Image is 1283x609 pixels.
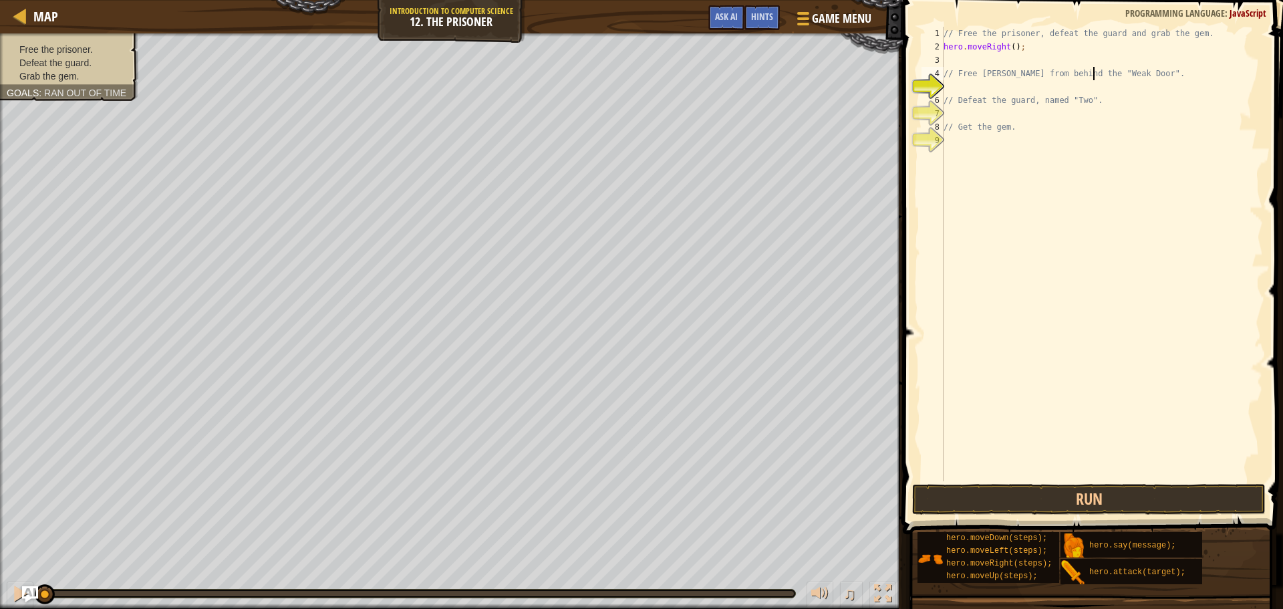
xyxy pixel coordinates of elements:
span: hero.moveUp(steps); [946,572,1038,581]
span: hero.moveRight(steps); [946,559,1052,568]
li: Grab the gem. [7,70,128,83]
span: Goals [7,88,39,98]
button: Ask AI [708,5,744,30]
div: 8 [921,120,944,134]
li: Defeat the guard. [7,56,128,70]
span: hero.say(message); [1089,541,1176,550]
li: Free the prisoner. [7,43,128,56]
img: portrait.png [917,546,943,572]
div: 6 [921,94,944,107]
div: 3 [921,53,944,67]
span: Hints [751,10,773,23]
img: portrait.png [1060,533,1086,559]
button: Game Menu [787,5,879,37]
span: hero.attack(target); [1089,568,1185,577]
span: : [1225,7,1230,19]
span: Ask AI [715,10,738,23]
span: Programming language [1125,7,1225,19]
div: 5 [921,80,944,94]
span: Game Menu [812,10,871,27]
button: Ask AI [22,586,38,602]
button: Toggle fullscreen [869,582,896,609]
span: Defeat the guard. [19,57,92,68]
span: Ran out of time [44,88,126,98]
button: Run [912,484,1266,515]
div: 4 [921,67,944,80]
span: JavaScript [1230,7,1266,19]
img: portrait.png [1060,560,1086,586]
span: Grab the gem. [19,71,80,82]
div: 2 [921,40,944,53]
button: Ctrl + P: Pause [7,582,33,609]
div: 9 [921,134,944,147]
span: : [39,88,44,98]
div: 7 [921,107,944,120]
span: ♫ [843,584,856,604]
span: hero.moveLeft(steps); [946,546,1047,556]
button: Adjust volume [807,582,833,609]
div: 1 [921,27,944,40]
span: hero.moveDown(steps); [946,533,1047,543]
span: Free the prisoner. [19,44,93,55]
button: ♫ [840,582,863,609]
a: Map [27,7,58,25]
span: Map [33,7,58,25]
